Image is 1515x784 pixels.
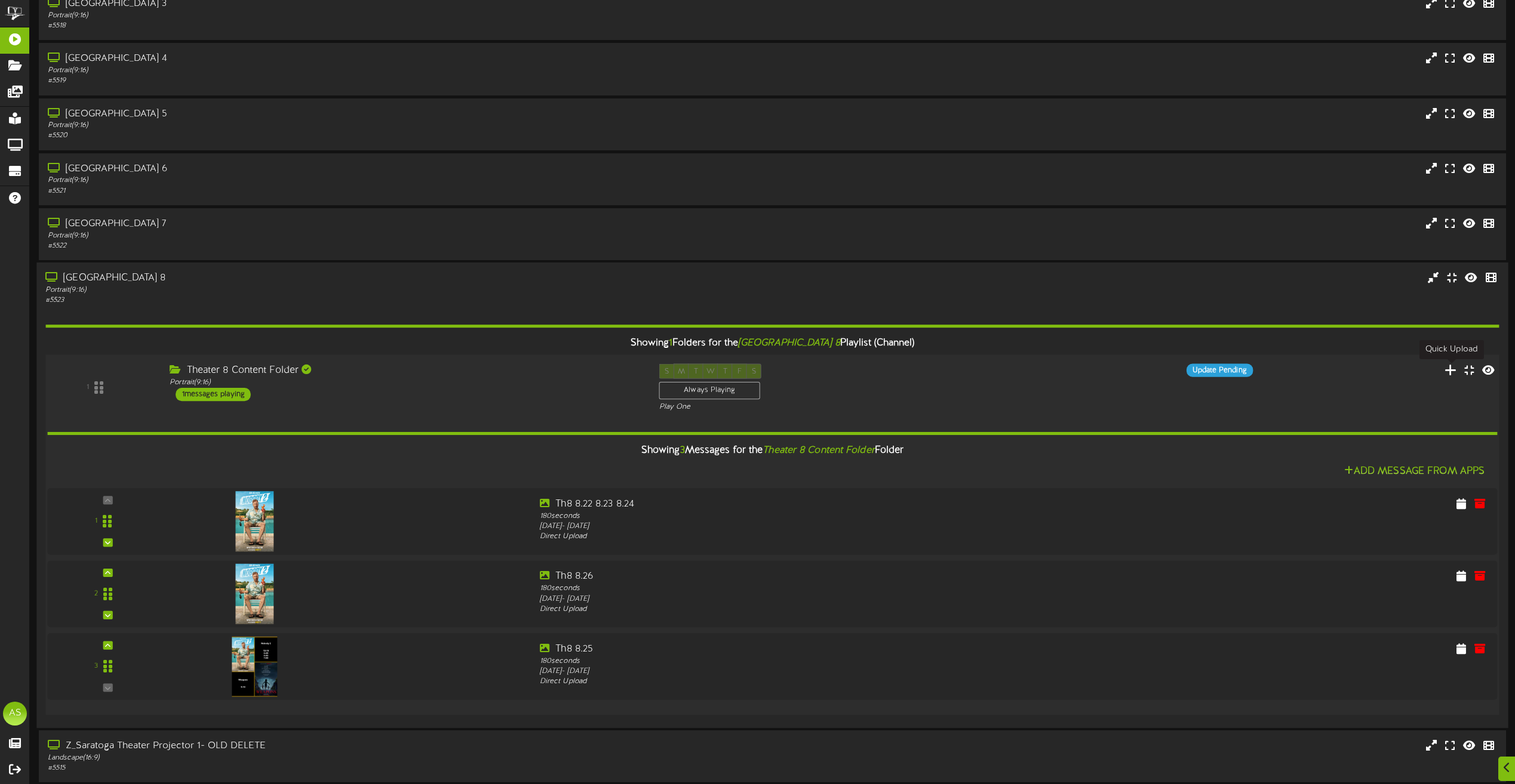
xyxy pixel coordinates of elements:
img: 871b5c9d-77a5-4392-8d10-dd03221daeff.jpg [236,564,274,624]
div: Portrait ( 9:16 ) [45,285,641,295]
div: [DATE] - [DATE] [540,521,1126,532]
div: [GEOGRAPHIC_DATA] 5 [48,107,641,121]
div: [GEOGRAPHIC_DATA] 8 [45,271,641,285]
div: Update Pending [1186,363,1252,376]
span: 1 [669,338,672,348]
div: Play One [659,402,1008,412]
div: Th8 8.22 8.23 8.24 [540,497,1126,511]
div: Direct Upload [540,677,1126,687]
div: # 5519 [48,76,641,86]
div: Always Playing [659,382,760,400]
div: # 5520 [48,131,641,141]
div: Portrait ( 9:16 ) [48,66,641,76]
button: Add Message From Apps [1341,464,1488,479]
i: [GEOGRAPHIC_DATA] 8 [738,338,840,348]
span: 3 [680,445,685,456]
div: Theater 8 Content Folder [170,363,641,377]
div: Portrait ( 9:16 ) [170,377,641,387]
div: Portrait ( 9:16 ) [48,231,641,241]
div: Th8 8.26 [540,570,1126,584]
div: 180 seconds [540,584,1126,594]
div: # 5522 [48,241,641,251]
div: # 5521 [48,186,641,196]
div: # 5523 [45,295,641,305]
i: Theater 8 Content Folder [763,445,874,456]
div: Showing Folders for the Playlist (Channel) [36,331,1508,356]
div: 1 messages playing [176,388,251,401]
div: # 5515 [48,763,641,773]
div: [DATE] - [DATE] [540,594,1126,604]
div: [GEOGRAPHIC_DATA] 6 [48,162,641,176]
div: Portrait ( 9:16 ) [48,175,641,186]
div: Z_Saratoga Theater Projector 1- OLD DELETE [48,739,641,753]
div: [GEOGRAPHIC_DATA] 4 [48,52,641,66]
img: 840a493d-d724-43ea-b852-789a96b94faa.jpg [232,636,278,696]
div: Portrait ( 9:16 ) [48,11,641,21]
div: Direct Upload [540,604,1126,615]
div: Showing Messages for the Folder [38,438,1507,464]
div: Th8 8.25 [540,642,1126,656]
div: AS [3,702,27,726]
div: 180 seconds [540,511,1126,521]
img: d56fdee9-6fb8-4fba-90a8-9c42fce43a0f.jpg [236,491,274,551]
div: # 5518 [48,21,641,31]
div: 180 seconds [540,656,1126,666]
div: [DATE] - [DATE] [540,666,1126,677]
div: Landscape ( 16:9 ) [48,753,641,763]
div: [GEOGRAPHIC_DATA] 7 [48,217,641,231]
div: Direct Upload [540,532,1126,542]
div: Portrait ( 9:16 ) [48,121,641,131]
